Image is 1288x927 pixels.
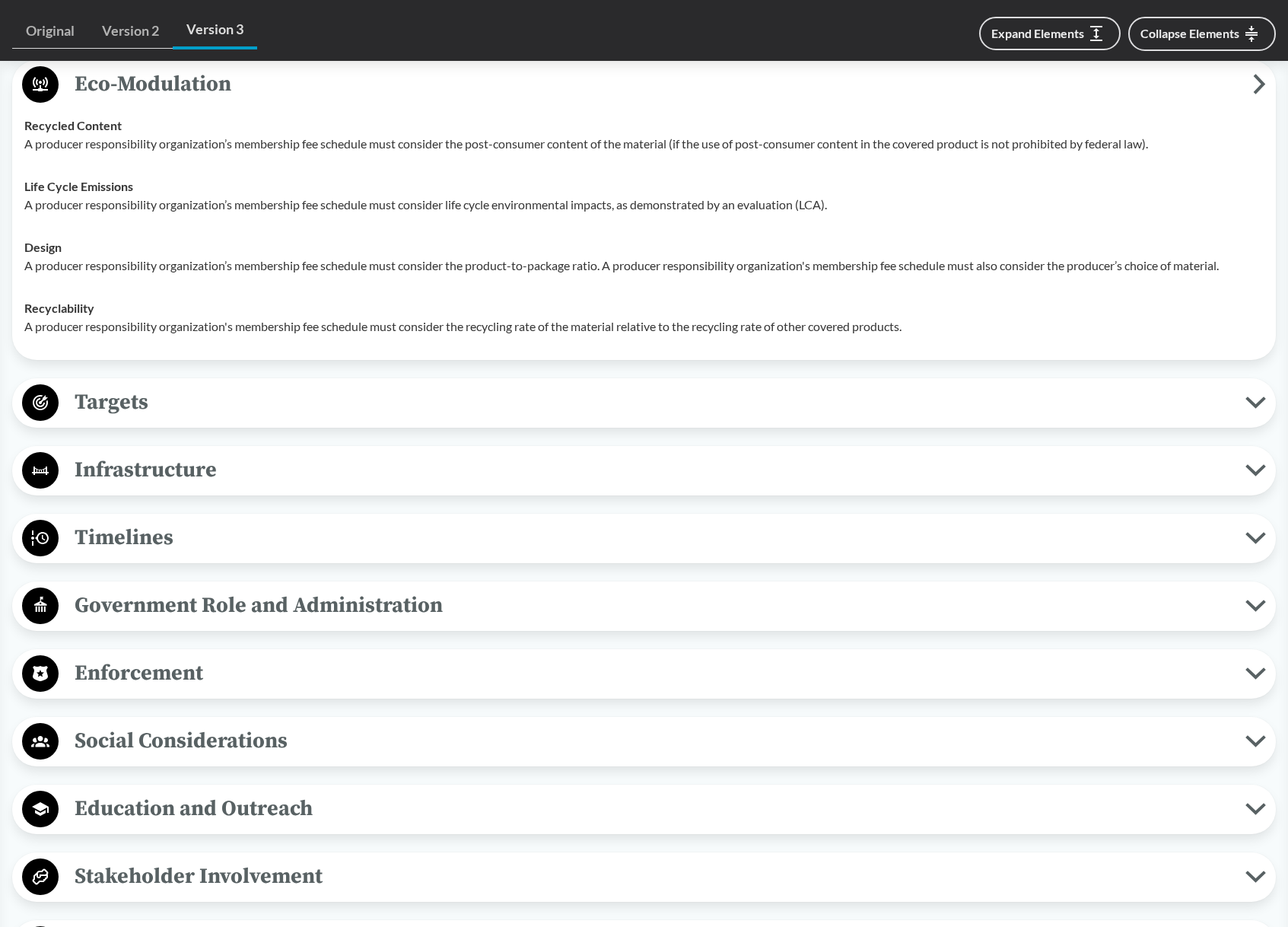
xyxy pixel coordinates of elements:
[12,14,88,49] a: Original
[17,790,1271,829] button: Education and Outreach
[17,587,1271,626] button: Government Role and Administration
[24,301,94,315] strong: Recyclability
[24,118,122,132] strong: Recycled Content
[24,256,1264,275] p: A producer responsibility organization’s membership fee schedule must consider the product-to-pac...
[59,453,1245,487] span: Infrastructure
[24,179,133,193] strong: Life Cycle Emissions
[979,17,1121,50] button: Expand Elements
[59,588,1245,623] span: Government Role and Administration
[59,792,1245,826] span: Education and Outreach
[17,65,1271,104] button: Eco-Modulation
[17,451,1271,490] button: Infrastructure
[24,240,62,254] strong: Design
[24,196,1264,214] p: A producer responsibility organization’s membership fee schedule must consider life cycle environ...
[1128,17,1276,51] button: Collapse Elements
[24,135,1264,153] p: A producer responsibility organization’s membership fee schedule must consider the post-consumer ...
[17,384,1271,422] button: Targets
[59,859,1245,894] span: Stakeholder Involvement
[88,14,173,49] a: Version 2
[59,656,1245,690] span: Enforcement
[17,655,1271,693] button: Enforcement
[59,385,1245,419] span: Targets
[17,722,1271,761] button: Social Considerations
[173,12,257,49] a: Version 3
[24,317,1264,336] p: A producer responsibility organization's membership fee schedule must consider the recycling rate...
[17,519,1271,558] button: Timelines
[17,858,1271,897] button: Stakeholder Involvement
[59,724,1245,758] span: Social Considerations
[59,67,1253,101] span: Eco-Modulation
[59,521,1245,555] span: Timelines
